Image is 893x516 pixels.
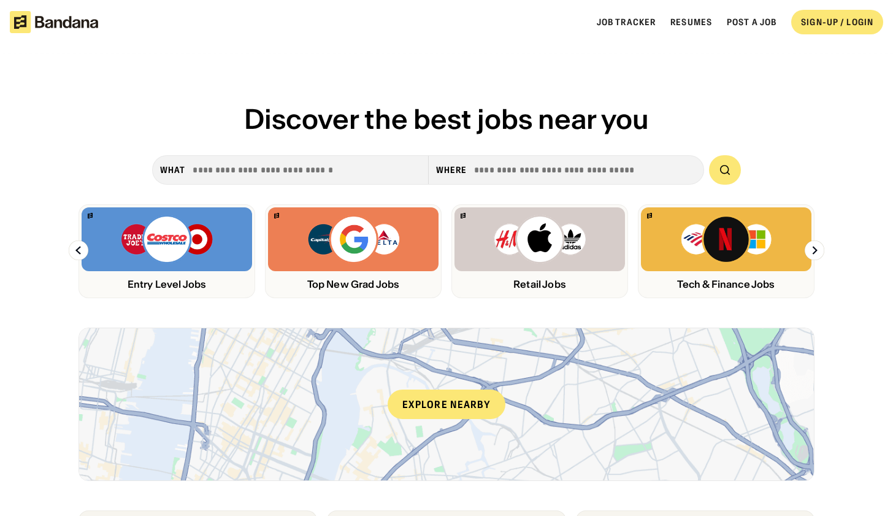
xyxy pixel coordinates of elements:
div: what [160,164,185,175]
div: Explore nearby [388,390,505,419]
a: Bandana logoCapital One, Google, Delta logosTop New Grad Jobs [265,204,442,298]
img: Bank of America, Netflix, Microsoft logos [680,215,773,264]
a: Bandana logoTrader Joe’s, Costco, Target logosEntry Level Jobs [79,204,255,298]
div: Entry Level Jobs [82,279,252,290]
img: Bandana logo [647,213,652,218]
div: Tech & Finance Jobs [641,279,811,290]
div: Retail Jobs [454,279,625,290]
img: Left Arrow [69,241,88,260]
img: Trader Joe’s, Costco, Target logos [120,215,213,264]
img: Bandana logotype [10,11,98,33]
span: Discover the best jobs near you [244,102,649,136]
a: Resumes [670,17,712,28]
img: Capital One, Google, Delta logos [307,215,400,264]
a: Bandana logoH&M, Apply, Adidas logosRetail Jobs [451,204,628,298]
img: H&M, Apply, Adidas logos [493,215,586,264]
a: Bandana logoBank of America, Netflix, Microsoft logosTech & Finance Jobs [638,204,814,298]
a: Job Tracker [597,17,656,28]
img: Bandana logo [88,213,93,218]
div: Where [436,164,467,175]
a: Explore nearby [79,328,814,480]
div: SIGN-UP / LOGIN [801,17,873,28]
div: Top New Grad Jobs [268,279,439,290]
a: Post a job [727,17,776,28]
img: Right Arrow [805,241,824,260]
img: Bandana logo [461,213,466,218]
img: Bandana logo [274,213,279,218]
